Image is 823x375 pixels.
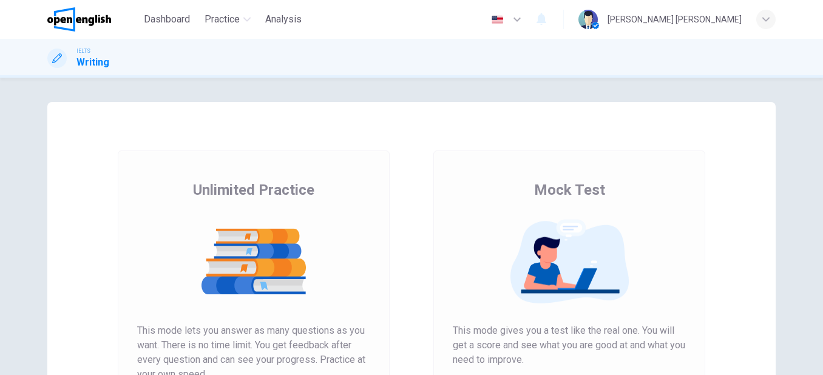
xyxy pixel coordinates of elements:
button: Practice [200,8,256,30]
span: IELTS [76,47,90,55]
img: Profile picture [578,10,598,29]
button: Dashboard [139,8,195,30]
span: Dashboard [144,12,190,27]
span: Mock Test [534,180,605,200]
span: Unlimited Practice [193,180,314,200]
h1: Writing [76,55,109,70]
img: en [490,15,505,24]
button: Analysis [260,8,307,30]
span: Practice [205,12,240,27]
div: [PERSON_NAME] [PERSON_NAME] [608,12,742,27]
a: OpenEnglish logo [47,7,139,32]
span: Analysis [265,12,302,27]
span: This mode gives you a test like the real one. You will get a score and see what you are good at a... [453,323,686,367]
img: OpenEnglish logo [47,7,111,32]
